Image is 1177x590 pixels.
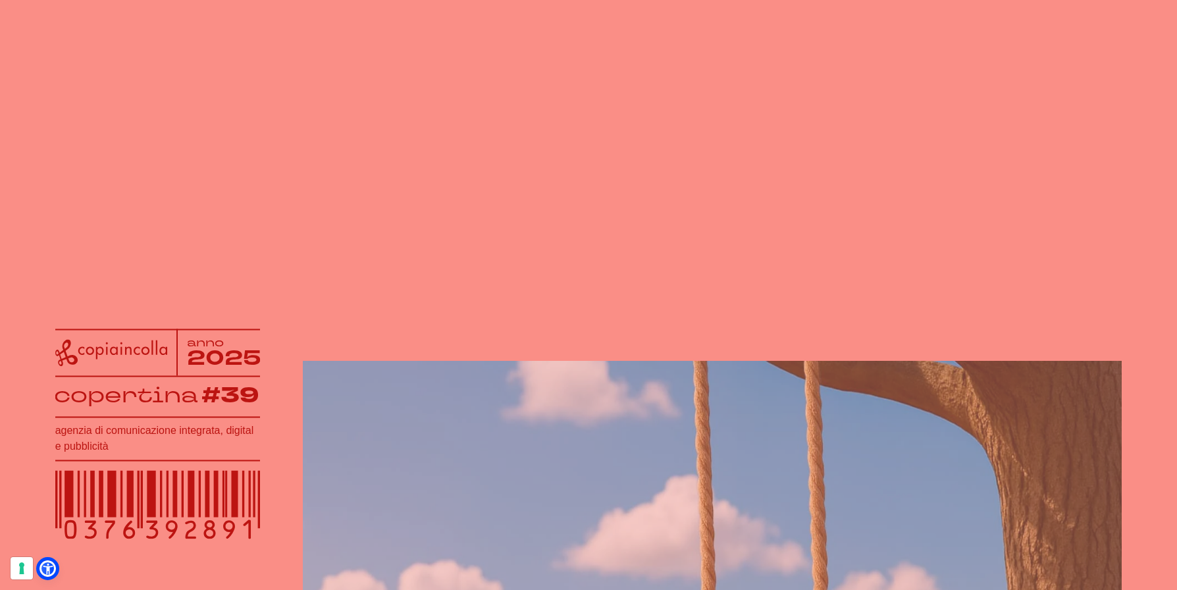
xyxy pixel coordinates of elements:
tspan: anno [187,335,224,350]
tspan: copertina [54,381,198,409]
h1: agenzia di comunicazione integrata, digital e pubblicità [55,423,260,454]
tspan: 2025 [187,344,261,372]
button: Le tue preferenze relative al consenso per le tecnologie di tracciamento [11,557,33,579]
a: Open Accessibility Menu [39,560,56,577]
tspan: #39 [201,381,259,411]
